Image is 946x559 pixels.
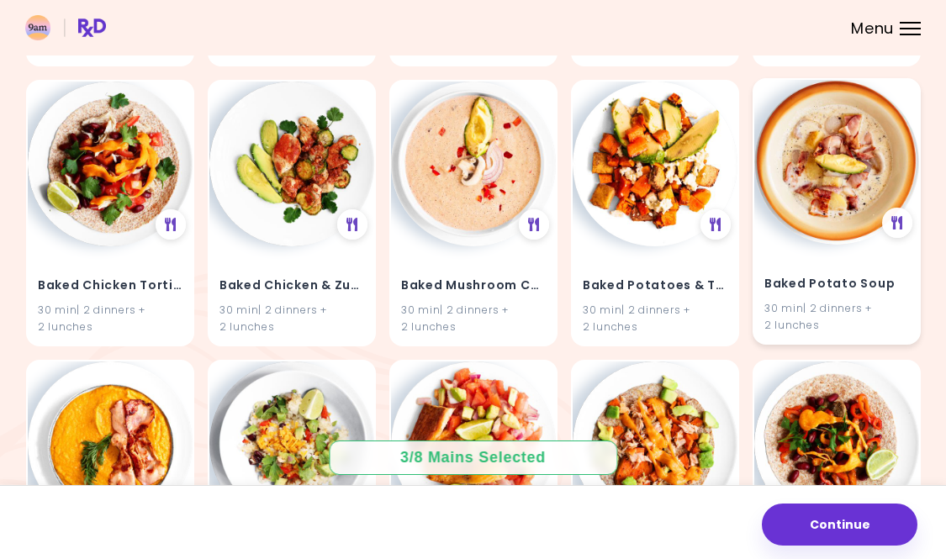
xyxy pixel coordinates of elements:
[388,447,558,468] div: 3 / 8 Mains Selected
[38,302,182,334] div: 30 min | 2 dinners + 2 lunches
[401,302,546,334] div: 30 min | 2 dinners + 2 lunches
[519,209,549,240] div: See Meal Plan
[401,272,546,298] h4: Baked Mushroom Chowder
[882,208,912,238] div: See Meal Plan
[762,504,917,546] button: Continue
[337,209,367,240] div: See Meal Plan
[219,272,364,298] h4: Baked Chicken & Zucchinis
[764,300,909,332] div: 30 min | 2 dinners + 2 lunches
[583,272,727,298] h4: Baked Potatoes & Tofu
[38,272,182,298] h4: Baked Chicken Tortillas
[25,15,106,40] img: RxDiet
[219,302,364,334] div: 30 min | 2 dinners + 2 lunches
[851,21,894,36] span: Menu
[764,270,909,297] h4: Baked Potato Soup
[583,302,727,334] div: 30 min | 2 dinners + 2 lunches
[156,209,186,240] div: See Meal Plan
[700,209,731,240] div: See Meal Plan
